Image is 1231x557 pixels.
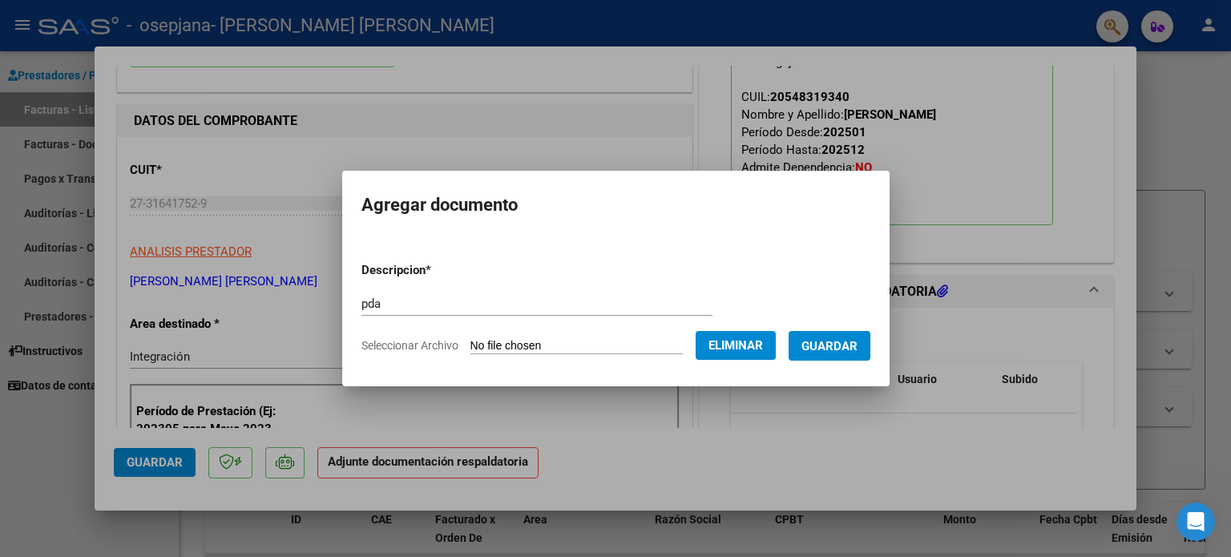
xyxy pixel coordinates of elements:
p: Descripcion [361,261,515,280]
iframe: Intercom live chat [1177,503,1215,541]
span: Eliminar [708,338,763,353]
h2: Agregar documento [361,190,870,220]
span: Guardar [801,339,858,353]
button: Guardar [789,331,870,361]
button: Eliminar [696,331,776,360]
span: Seleccionar Archivo [361,339,458,352]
